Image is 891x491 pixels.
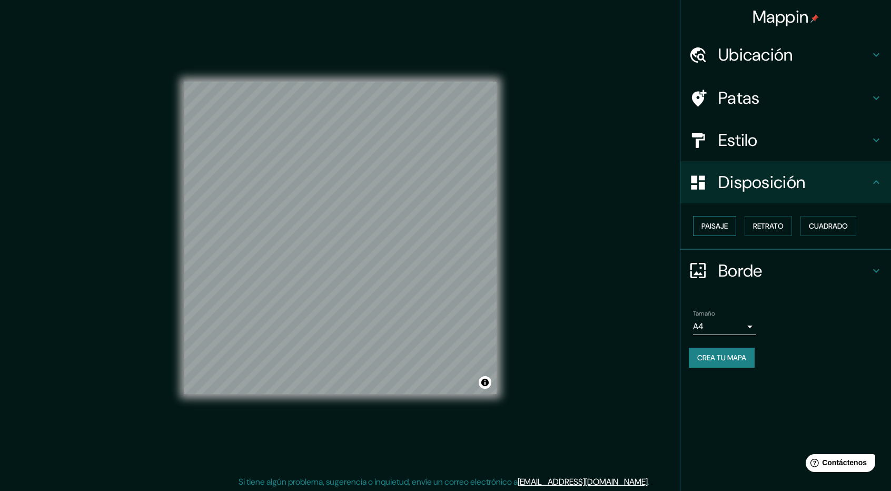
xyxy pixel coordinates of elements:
font: Crea tu mapa [697,353,746,362]
div: Borde [680,250,891,292]
div: Patas [680,77,891,119]
button: Retrato [745,216,792,236]
font: . [649,476,651,487]
canvas: Mapa [184,82,497,394]
button: Paisaje [693,216,736,236]
div: A4 [693,318,756,335]
button: Cuadrado [800,216,856,236]
div: Disposición [680,161,891,203]
font: . [648,476,649,487]
font: Patas [718,87,760,109]
font: . [651,476,653,487]
font: Disposición [718,171,805,193]
font: Retrato [753,221,784,231]
div: Ubicación [680,34,891,76]
font: Paisaje [701,221,728,231]
font: Mappin [753,6,809,28]
iframe: Lanzador de widgets de ayuda [797,450,879,479]
font: A4 [693,321,704,332]
font: Tamaño [693,309,715,318]
button: Activar o desactivar atribución [479,376,491,389]
font: Estilo [718,129,758,151]
font: Si tiene algún problema, sugerencia o inquietud, envíe un correo electrónico a [239,476,518,487]
a: [EMAIL_ADDRESS][DOMAIN_NAME] [518,476,648,487]
font: Ubicación [718,44,793,66]
button: Crea tu mapa [689,348,755,368]
font: Borde [718,260,763,282]
img: pin-icon.png [810,14,819,23]
font: Cuadrado [809,221,848,231]
div: Estilo [680,119,891,161]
